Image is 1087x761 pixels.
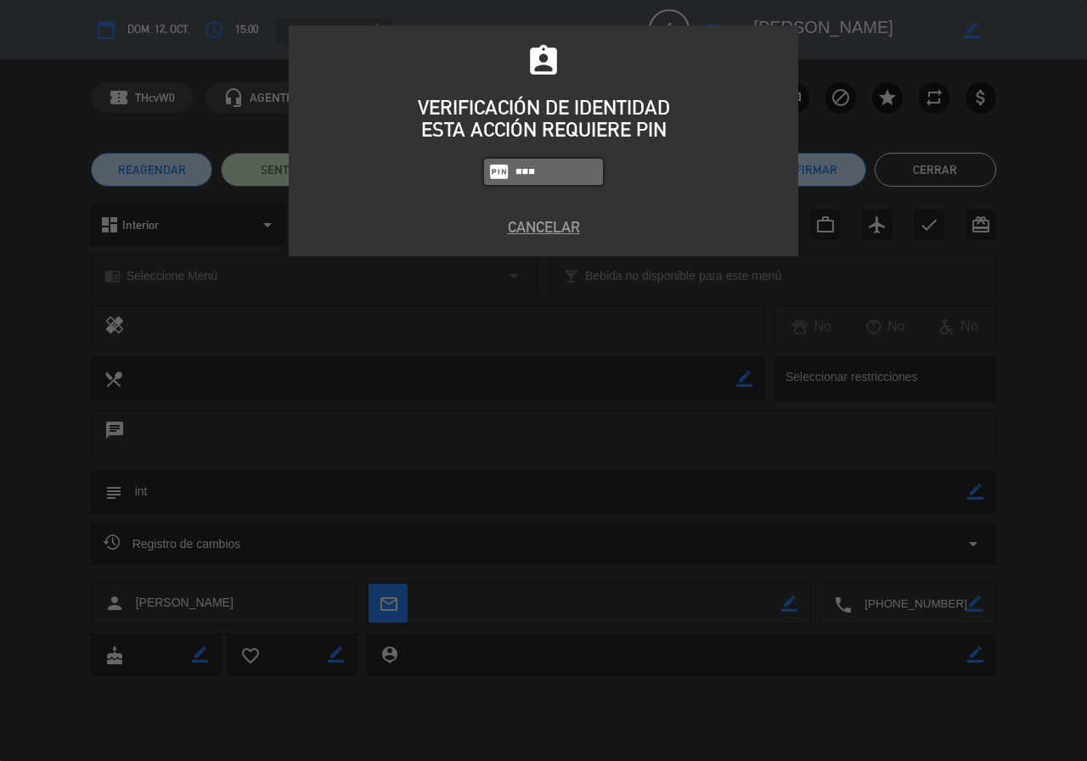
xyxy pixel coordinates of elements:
input: 1234 [514,162,599,182]
div: VERIFICACIÓN DE IDENTIDAD [301,97,786,119]
i: assignment_ind [526,43,561,79]
div: ESTA ACCIÓN REQUIERE PIN [301,119,786,141]
i: fiber_pin [488,161,510,182]
button: Cancelar [301,215,786,238]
